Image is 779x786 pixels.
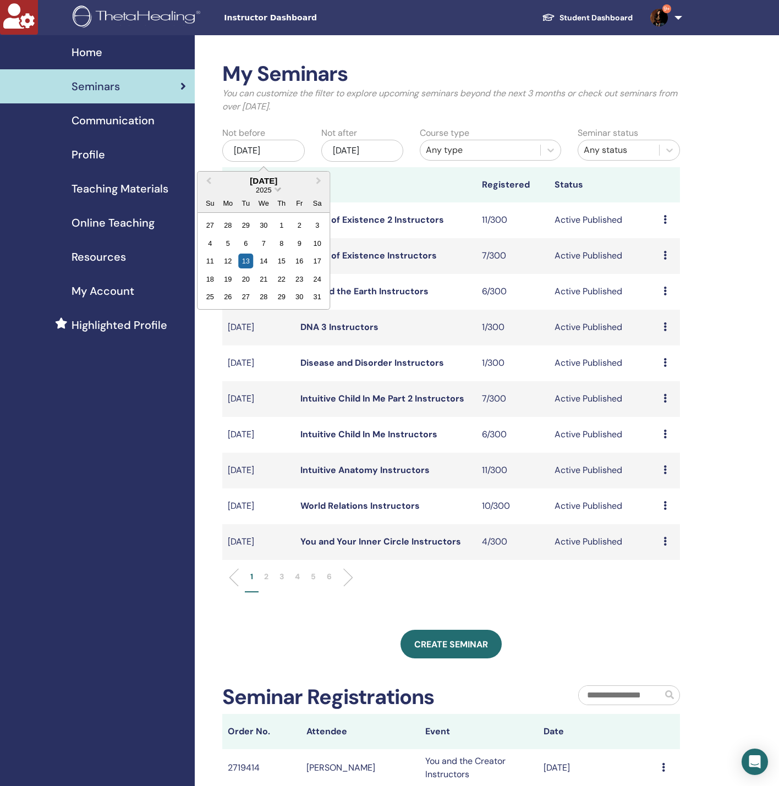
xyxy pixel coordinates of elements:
div: Su [202,196,217,211]
div: Choose Tuesday, May 27th, 2025 [238,289,253,304]
div: Choose Thursday, May 1st, 2025 [274,218,289,233]
th: Date [538,714,656,749]
div: Choose Monday, May 5th, 2025 [221,236,235,251]
span: Home [72,44,102,61]
div: Choose Wednesday, May 14th, 2025 [256,254,271,268]
a: DNA 3 Instructors [300,321,378,333]
div: Choose Friday, May 9th, 2025 [292,236,307,251]
a: Create seminar [401,630,502,658]
h2: My Seminars [222,62,680,87]
label: Not after [321,127,357,140]
button: Previous Month [199,173,216,190]
td: 1/300 [476,310,549,345]
span: Teaching Materials [72,180,168,197]
td: Active Published [549,238,658,274]
a: Student Dashboard [533,8,641,28]
p: 2 [264,571,268,582]
div: Choose Friday, May 30th, 2025 [292,289,307,304]
div: Choose Friday, May 2nd, 2025 [292,218,307,233]
th: Status [549,167,658,202]
button: Next Month [311,173,328,190]
td: [DATE] [222,310,295,345]
div: Choose Saturday, May 3rd, 2025 [310,218,325,233]
td: 7/300 [476,238,549,274]
div: Choose Saturday, May 24th, 2025 [310,272,325,287]
td: Active Published [549,381,658,417]
div: Fr [292,196,307,211]
div: Choose Thursday, May 15th, 2025 [274,254,289,268]
div: Choose Date [197,171,330,310]
div: Choose Sunday, May 25th, 2025 [202,289,217,304]
span: Communication [72,112,155,129]
p: 5 [311,571,316,582]
th: Registered [476,167,549,202]
div: Choose Saturday, May 17th, 2025 [310,254,325,268]
td: [DATE] [222,381,295,417]
span: Profile [72,146,105,163]
p: 3 [279,571,284,582]
td: Active Published [549,488,658,524]
div: Choose Sunday, April 27th, 2025 [202,218,217,233]
div: [DATE] [222,140,305,162]
td: Active Published [549,274,658,310]
div: Choose Saturday, May 10th, 2025 [310,236,325,251]
th: Order No. [222,714,301,749]
td: [DATE] [222,488,295,524]
h2: Seminar Registrations [222,685,434,710]
div: Choose Tuesday, May 6th, 2025 [238,236,253,251]
p: You can customize the filter to explore upcoming seminars beyond the next 3 months or check out s... [222,87,680,113]
div: Tu [238,196,253,211]
div: [DATE] [198,176,330,185]
td: Active Published [549,524,658,560]
div: Choose Saturday, May 31st, 2025 [310,289,325,304]
div: We [256,196,271,211]
div: Choose Sunday, May 18th, 2025 [202,272,217,287]
td: Active Published [549,417,658,453]
div: Choose Friday, May 23rd, 2025 [292,272,307,287]
div: Choose Monday, May 26th, 2025 [221,289,235,304]
th: Event [420,714,538,749]
a: You and Your Inner Circle Instructors [300,536,461,547]
span: Resources [72,249,126,265]
div: Choose Monday, April 28th, 2025 [221,218,235,233]
a: Planes of Existence 2 Instructors [300,214,444,226]
div: Choose Sunday, May 11th, 2025 [202,254,217,268]
div: Choose Sunday, May 4th, 2025 [202,236,217,251]
div: Th [274,196,289,211]
div: Month May, 2025 [201,216,326,305]
img: logo.png [73,6,204,30]
label: Course type [420,127,469,140]
div: Choose Thursday, May 22nd, 2025 [274,272,289,287]
td: 1/300 [476,345,549,381]
td: 11/300 [476,453,549,488]
a: World Relations Instructors [300,500,420,512]
div: Choose Monday, May 19th, 2025 [221,272,235,287]
td: [DATE] [222,345,295,381]
span: Online Teaching [72,215,155,231]
td: 4/300 [476,524,549,560]
img: graduation-cap-white.svg [542,13,555,22]
span: Create seminar [414,639,488,650]
td: Active Published [549,345,658,381]
span: Instructor Dashboard [224,12,389,24]
p: 1 [250,571,253,582]
span: My Account [72,283,134,299]
a: Planes of Existence Instructors [300,250,437,261]
span: 2025 [256,186,271,194]
p: 6 [327,571,332,582]
a: Intuitive Anatomy Instructors [300,464,430,476]
div: Sa [310,196,325,211]
th: Seminar [222,167,295,202]
div: Choose Wednesday, May 21st, 2025 [256,272,271,287]
span: 9+ [662,4,671,13]
div: Choose Thursday, May 8th, 2025 [274,236,289,251]
th: Attendee [301,714,419,749]
td: 6/300 [476,417,549,453]
td: [DATE] [222,453,295,488]
p: 4 [295,571,300,582]
div: Choose Wednesday, April 30th, 2025 [256,218,271,233]
div: Choose Monday, May 12th, 2025 [221,254,235,268]
label: Seminar status [578,127,638,140]
div: Choose Friday, May 16th, 2025 [292,254,307,268]
img: default.jpg [650,9,668,26]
